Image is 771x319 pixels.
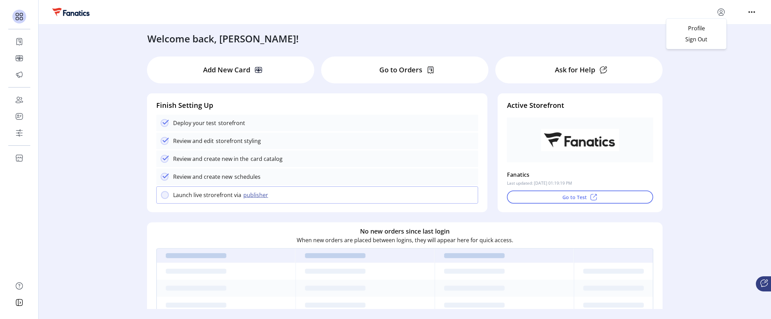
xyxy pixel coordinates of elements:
[156,100,478,111] h4: Finish Setting Up
[147,31,299,46] h3: Welcome back, [PERSON_NAME]!
[507,191,653,204] button: Go to Test
[173,191,241,199] p: Launch live strorefront via
[507,180,572,186] p: Last updated: [DATE] 01:19:19 PM
[360,227,450,236] h6: No new orders since last login
[216,119,245,127] p: storefront
[297,236,513,244] p: When new orders are placed between logins, they will appear here for quick access.
[379,65,422,75] p: Go to Orders
[716,7,727,18] button: menu
[670,25,722,31] span: Profile
[746,7,757,18] button: menu
[666,34,726,45] li: Sign Out
[173,119,216,127] p: Deploy your test
[214,137,261,145] p: storefront styling
[173,137,214,145] p: Review and edit
[507,100,653,111] h4: Active Storefront
[555,65,595,75] p: Ask for Help
[173,155,249,163] p: Review and create new in the
[203,65,250,75] p: Add New Card
[232,173,261,181] p: schedules
[249,155,283,163] p: card catalog
[507,169,530,180] p: Fanatics
[52,8,89,16] img: logo
[670,37,722,42] span: Sign Out
[241,191,272,199] button: publisher
[666,23,726,34] a: Profile
[173,173,232,181] p: Review and create new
